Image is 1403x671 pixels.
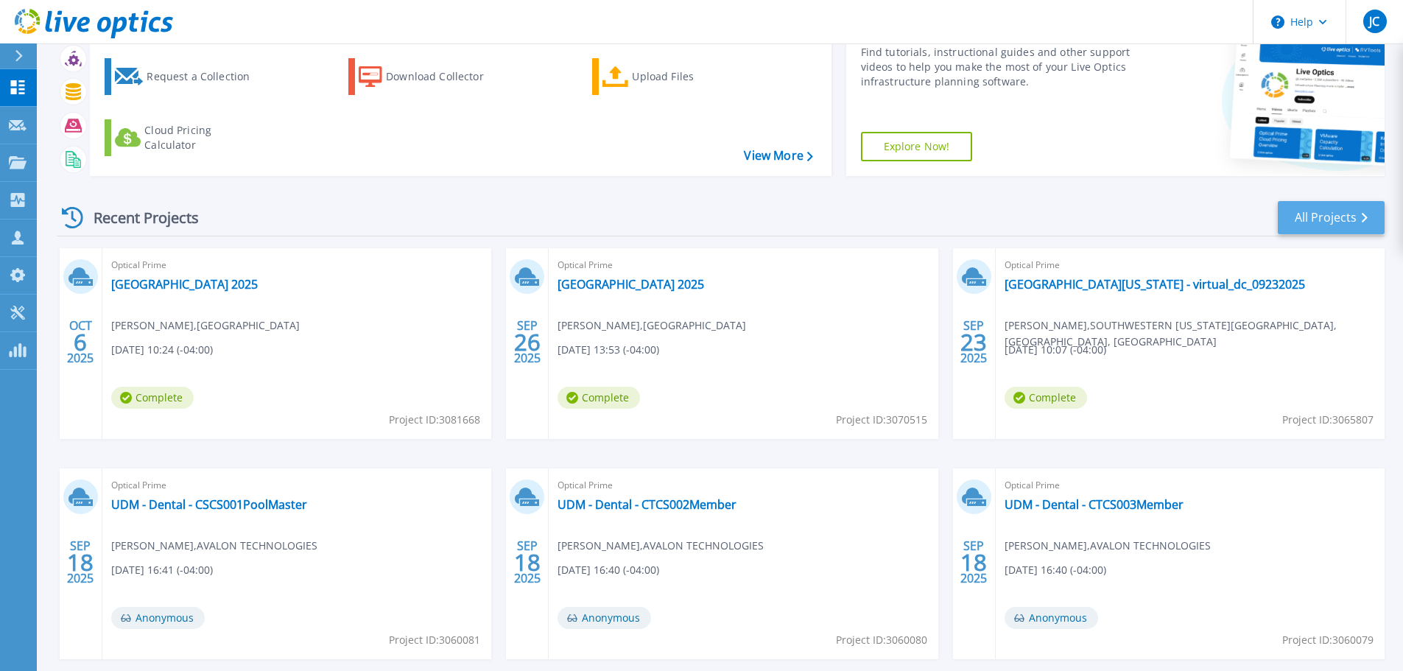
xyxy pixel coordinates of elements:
[960,556,987,569] span: 18
[513,315,541,369] div: SEP 2025
[111,257,482,273] span: Optical Prime
[960,535,988,589] div: SEP 2025
[1005,607,1098,629] span: Anonymous
[66,315,94,369] div: OCT 2025
[960,315,988,369] div: SEP 2025
[1005,317,1385,350] span: [PERSON_NAME] , SOUTHWESTERN [US_STATE][GEOGRAPHIC_DATA], [GEOGRAPHIC_DATA], [GEOGRAPHIC_DATA]
[111,277,258,292] a: [GEOGRAPHIC_DATA] 2025
[111,477,482,493] span: Optical Prime
[389,412,480,428] span: Project ID: 3081668
[558,342,659,358] span: [DATE] 13:53 (-04:00)
[111,497,307,512] a: UDM - Dental - CSCS001PoolMaster
[836,632,927,648] span: Project ID: 3060080
[1005,538,1211,554] span: [PERSON_NAME] , AVALON TECHNOLOGIES
[861,45,1136,89] div: Find tutorials, instructional guides and other support videos to help you make the most of your L...
[558,562,659,578] span: [DATE] 16:40 (-04:00)
[514,556,541,569] span: 18
[57,200,219,236] div: Recent Projects
[558,497,736,512] a: UDM - Dental - CTCS002Member
[386,62,504,91] div: Download Collector
[558,387,640,409] span: Complete
[348,58,513,95] a: Download Collector
[1005,562,1106,578] span: [DATE] 16:40 (-04:00)
[105,119,269,156] a: Cloud Pricing Calculator
[111,538,317,554] span: [PERSON_NAME] , AVALON TECHNOLOGIES
[111,607,205,629] span: Anonymous
[74,336,87,348] span: 6
[1005,477,1376,493] span: Optical Prime
[861,132,973,161] a: Explore Now!
[66,535,94,589] div: SEP 2025
[111,342,213,358] span: [DATE] 10:24 (-04:00)
[1005,342,1106,358] span: [DATE] 10:07 (-04:00)
[144,123,262,152] div: Cloud Pricing Calculator
[1369,15,1379,27] span: JC
[836,412,927,428] span: Project ID: 3070515
[1005,497,1184,512] a: UDM - Dental - CTCS003Member
[514,336,541,348] span: 26
[558,477,929,493] span: Optical Prime
[1282,632,1374,648] span: Project ID: 3060079
[558,538,764,554] span: [PERSON_NAME] , AVALON TECHNOLOGIES
[67,556,94,569] span: 18
[558,607,651,629] span: Anonymous
[592,58,756,95] a: Upload Files
[111,562,213,578] span: [DATE] 16:41 (-04:00)
[513,535,541,589] div: SEP 2025
[1278,201,1385,234] a: All Projects
[744,149,812,163] a: View More
[147,62,264,91] div: Request a Collection
[105,58,269,95] a: Request a Collection
[111,317,300,334] span: [PERSON_NAME] , [GEOGRAPHIC_DATA]
[389,632,480,648] span: Project ID: 3060081
[1005,257,1376,273] span: Optical Prime
[558,317,746,334] span: [PERSON_NAME] , [GEOGRAPHIC_DATA]
[1005,387,1087,409] span: Complete
[111,387,194,409] span: Complete
[960,336,987,348] span: 23
[1005,277,1305,292] a: [GEOGRAPHIC_DATA][US_STATE] - virtual_dc_09232025
[1282,412,1374,428] span: Project ID: 3065807
[558,277,704,292] a: [GEOGRAPHIC_DATA] 2025
[632,62,750,91] div: Upload Files
[558,257,929,273] span: Optical Prime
